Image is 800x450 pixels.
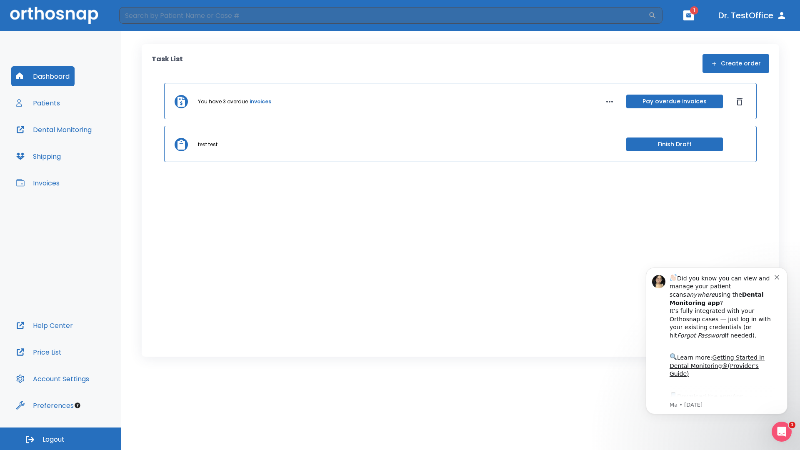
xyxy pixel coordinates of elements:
[626,137,723,151] button: Finish Draft
[690,6,698,15] span: 1
[152,54,183,73] p: Task List
[11,93,65,113] button: Patients
[36,146,141,154] p: Message from Ma, sent 4w ago
[11,342,67,362] button: Price List
[772,422,792,442] iframe: Intercom live chat
[198,141,217,148] p: test test
[715,8,790,23] button: Dr. TestOffice
[11,120,97,140] button: Dental Monitoring
[198,98,248,105] p: You have 3 overdue
[11,369,94,389] button: Account Settings
[11,173,65,193] button: Invoices
[11,395,79,415] button: Preferences
[36,138,110,153] a: App Store
[74,402,81,409] div: Tooltip anchor
[119,7,648,24] input: Search by Patient Name or Case #
[789,422,795,428] span: 1
[10,7,98,24] img: Orthosnap
[11,66,75,86] button: Dashboard
[36,136,141,178] div: Download the app: | ​ Let us know if you need help getting started!
[626,95,723,108] button: Pay overdue invoices
[733,95,746,108] button: Dismiss
[11,315,78,335] button: Help Center
[250,98,271,105] a: invoices
[42,435,65,444] span: Logout
[141,18,148,25] button: Dismiss notification
[11,146,66,166] button: Shipping
[633,255,800,427] iframe: Intercom notifications message
[702,54,769,73] button: Create order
